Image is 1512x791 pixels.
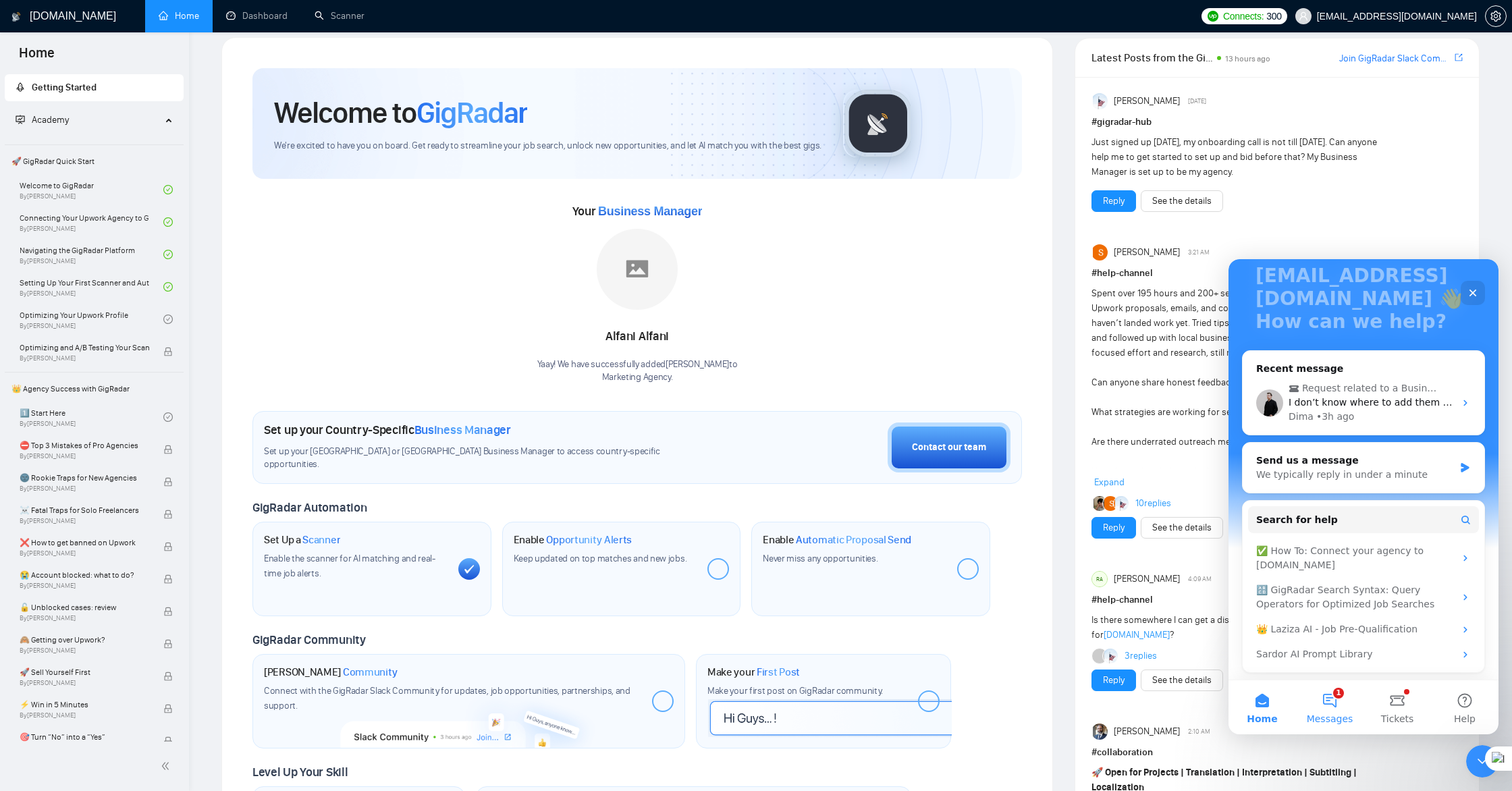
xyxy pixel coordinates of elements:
[16,82,25,92] span: rocket
[1091,266,1463,281] h1: # help-channel
[20,730,149,744] span: 🎯 Turn “No” into a “Yes”
[1091,517,1136,539] button: Reply
[20,240,163,269] a: Navigating the GigRadar PlatformBy[PERSON_NAME]
[1455,51,1463,64] a: export
[912,440,986,455] div: Contact our team
[514,553,687,564] span: Keep updated on top matches and new jobs.
[1103,194,1125,209] a: Reply
[6,375,182,402] span: 👑 Agency Success with GigRadar
[1114,572,1180,587] span: [PERSON_NAME]
[135,421,202,475] button: Tickets
[1093,93,1109,109] img: Anisuzzaman Khan
[1266,9,1281,24] span: 300
[163,574,173,584] span: lock
[537,325,738,348] div: Alfani Alfani
[1486,11,1506,22] span: setting
[32,82,97,93] span: Getting Started
[315,10,364,22] a: searchScanner
[20,272,163,302] a: Setting Up Your First Scanner and Auto-BidderBy[PERSON_NAME]
[1103,673,1125,688] a: Reply
[16,115,25,124] span: fund-projection-screen
[153,455,186,464] span: Tickets
[264,665,398,679] h1: [PERSON_NAME]
[20,503,149,517] span: ☠️ Fatal Traps for Solo Freelancers
[1091,593,1463,607] h1: # help-channel
[1141,670,1223,691] button: See the details
[1091,286,1388,479] div: Spent over 195 hours and 200+ sessions last month on client outreach: Upwork proposals, emails, a...
[20,304,163,334] a: Optimizing Your Upwork ProfileBy[PERSON_NAME]
[416,94,527,131] span: GigRadar
[20,341,149,354] span: Optimizing and A/B Testing Your Scanner for Better Results
[1093,496,1108,511] img: Joey Akhter
[1091,767,1103,778] span: 🚀
[757,665,800,679] span: First Post
[1135,497,1171,510] a: 10replies
[274,140,821,153] span: We're excited to have you on board. Get ready to streamline your job search, unlock new opportuni...
[28,388,226,402] div: Sardor AI Prompt Library
[1152,520,1212,535] a: See the details
[20,402,163,432] a: 1️⃣ Start HereBy[PERSON_NAME]
[20,549,149,557] span: By [PERSON_NAME]
[20,601,149,614] span: 🔓 Unblocked cases: review
[74,122,211,136] span: Request related to a Business Manager
[264,533,340,547] h1: Set Up a
[20,354,149,362] span: By [PERSON_NAME]
[28,285,226,313] div: ✅ How To: Connect your agency to [DOMAIN_NAME]
[13,91,256,176] div: Recent messageProfile image for DimaRequest related to a Business ManagerI don’t know where to ad...
[28,194,225,209] div: Send us a message
[60,138,298,148] span: I don’t know where to add them on the dashboard
[20,665,149,679] span: 🚀 Sell Yourself First
[163,672,173,681] span: lock
[159,10,199,22] a: homeHome
[163,445,173,454] span: lock
[28,363,226,377] div: 👑 Laziza AI - Job Pre-Qualification
[5,74,184,101] li: Getting Started
[20,319,250,358] div: 🔠 GigRadar Search Syntax: Query Operators for Optimized Job Searches
[844,90,912,157] img: gigradar-logo.png
[546,533,632,547] span: Opportunity Alerts
[1455,52,1463,63] span: export
[163,704,173,713] span: lock
[163,607,173,616] span: lock
[1091,745,1463,760] h1: # collaboration
[252,500,367,515] span: GigRadar Automation
[1103,520,1125,535] a: Reply
[888,422,1010,472] button: Contact our team
[8,43,65,72] span: Home
[163,185,173,194] span: check-circle
[598,204,702,218] span: Business Manager
[20,485,149,493] span: By [PERSON_NAME]
[264,553,435,579] span: Enable the scanner for AI matching and real-time job alerts.
[707,685,883,697] span: Make your first post on GigRadar community.
[414,422,511,437] span: Business Manager
[1104,496,1119,511] img: Sameer Mansuri
[1091,190,1136,212] button: Reply
[88,151,126,165] div: • 3h ago
[264,422,511,437] h1: Set up your Country-Specific
[163,736,173,746] span: lock
[163,282,173,292] span: check-circle
[28,254,109,268] span: Search for help
[1188,246,1210,258] span: 3:21 AM
[1152,194,1212,209] a: See the details
[572,204,703,219] span: Your
[1228,259,1498,734] iframe: Intercom live chat
[1093,724,1109,740] img: Givi Jorjadze
[32,114,69,126] span: Academy
[78,455,125,464] span: Messages
[340,686,599,748] img: slackcommunity-bg.png
[27,51,243,74] p: How can we help?
[20,452,149,460] span: By [PERSON_NAME]
[1152,673,1212,688] a: See the details
[1091,115,1463,130] h1: # gigradar-hub
[232,22,256,46] div: Close
[264,445,712,471] span: Set up your [GEOGRAPHIC_DATA] or [GEOGRAPHIC_DATA] Business Manager to access country-specific op...
[1141,517,1223,539] button: See the details
[20,582,149,590] span: By [PERSON_NAME]
[514,533,632,547] h1: Enable
[163,412,173,422] span: check-circle
[226,10,288,22] a: dashboardDashboard
[1092,572,1107,587] div: RA
[20,383,250,408] div: Sardor AI Prompt Library
[1208,11,1218,22] img: upwork-logo.png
